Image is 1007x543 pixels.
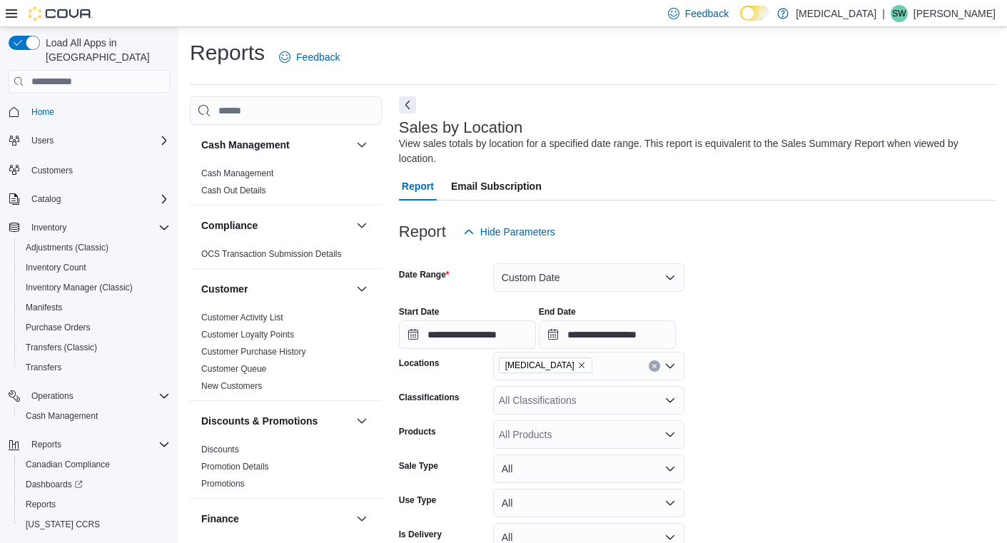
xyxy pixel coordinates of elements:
[190,165,382,205] div: Cash Management
[26,162,79,179] a: Customers
[14,278,176,298] button: Inventory Manager (Classic)
[353,136,370,153] button: Cash Management
[26,499,56,510] span: Reports
[20,516,170,533] span: Washington CCRS
[31,193,61,205] span: Catalog
[26,459,110,470] span: Canadian Compliance
[296,50,340,64] span: Feedback
[201,461,269,472] span: Promotion Details
[20,339,103,356] a: Transfers (Classic)
[20,456,116,473] a: Canadian Compliance
[353,412,370,430] button: Discounts & Promotions
[20,407,103,425] a: Cash Management
[649,360,660,372] button: Clear input
[539,306,576,318] label: End Date
[31,165,73,176] span: Customers
[664,395,676,406] button: Open list of options
[26,219,170,236] span: Inventory
[480,225,555,239] span: Hide Parameters
[201,168,273,178] a: Cash Management
[26,436,170,453] span: Reports
[201,414,350,428] button: Discounts & Promotions
[882,5,885,22] p: |
[914,5,996,22] p: [PERSON_NAME]
[20,239,170,256] span: Adjustments (Classic)
[201,185,266,196] span: Cash Out Details
[20,339,170,356] span: Transfers (Classic)
[201,186,266,196] a: Cash Out Details
[26,282,133,293] span: Inventory Manager (Classic)
[20,299,68,316] a: Manifests
[201,364,266,374] a: Customer Queue
[190,309,382,400] div: Customer
[493,489,684,517] button: All
[201,248,342,260] span: OCS Transaction Submission Details
[685,6,729,21] span: Feedback
[664,360,676,372] button: Open list of options
[14,338,176,357] button: Transfers (Classic)
[14,514,176,534] button: [US_STATE] CCRS
[399,460,438,472] label: Sale Type
[499,357,592,373] span: Muse
[891,5,908,22] div: Sonny Wong
[201,512,239,526] h3: Finance
[14,475,176,494] a: Dashboards
[451,172,542,201] span: Email Subscription
[201,249,342,259] a: OCS Transaction Submission Details
[26,387,79,405] button: Operations
[31,390,74,402] span: Operations
[892,5,906,22] span: SW
[20,476,170,493] span: Dashboards
[201,445,239,455] a: Discounts
[20,279,170,296] span: Inventory Manager (Classic)
[26,132,170,149] span: Users
[740,6,770,21] input: Dark Mode
[399,392,460,403] label: Classifications
[505,358,575,372] span: [MEDICAL_DATA]
[201,282,248,296] h3: Customer
[399,306,440,318] label: Start Date
[539,320,676,349] input: Press the down key to open a popover containing a calendar.
[201,479,245,489] a: Promotions
[201,218,258,233] h3: Compliance
[20,259,92,276] a: Inventory Count
[353,510,370,527] button: Finance
[20,456,170,473] span: Canadian Compliance
[190,441,382,498] div: Discounts & Promotions
[201,168,273,179] span: Cash Management
[201,138,350,152] button: Cash Management
[14,494,176,514] button: Reports
[399,320,536,349] input: Press the down key to open a popover containing a calendar.
[201,330,294,340] a: Customer Loyalty Points
[399,269,450,280] label: Date Range
[14,318,176,338] button: Purchase Orders
[201,381,262,391] a: New Customers
[20,516,106,533] a: [US_STATE] CCRS
[402,172,434,201] span: Report
[26,436,67,453] button: Reports
[353,217,370,234] button: Compliance
[40,36,170,64] span: Load All Apps in [GEOGRAPHIC_DATA]
[20,259,170,276] span: Inventory Count
[26,410,98,422] span: Cash Management
[353,280,370,298] button: Customer
[201,313,283,323] a: Customer Activity List
[14,298,176,318] button: Manifests
[201,444,239,455] span: Discounts
[201,478,245,489] span: Promotions
[14,357,176,377] button: Transfers
[3,189,176,209] button: Catalog
[190,245,382,268] div: Compliance
[26,191,66,208] button: Catalog
[273,43,345,71] a: Feedback
[3,386,176,406] button: Operations
[399,136,988,166] div: View sales totals by location for a specified date range. This report is equivalent to the Sales ...
[3,131,176,151] button: Users
[20,319,96,336] a: Purchase Orders
[664,429,676,440] button: Open list of options
[20,496,170,513] span: Reports
[399,119,523,136] h3: Sales by Location
[26,191,170,208] span: Catalog
[14,455,176,475] button: Canadian Compliance
[201,380,262,392] span: New Customers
